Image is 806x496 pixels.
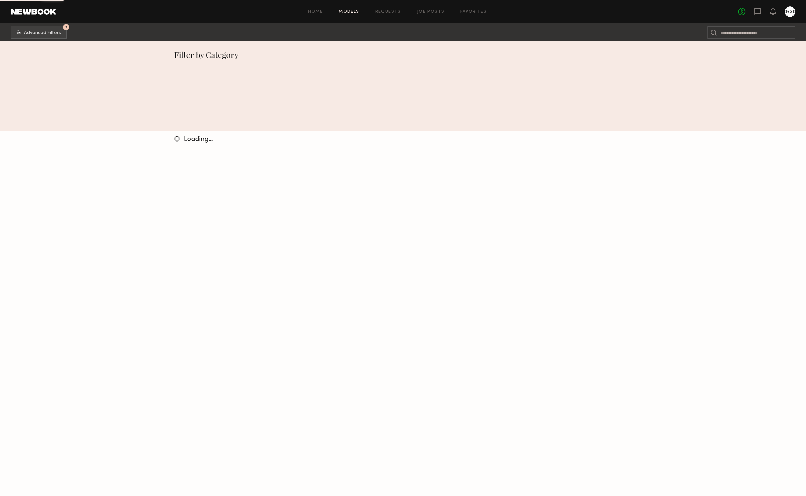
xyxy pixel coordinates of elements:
a: Favorites [460,10,487,14]
div: Filter by Category [174,49,632,60]
span: 3 [65,26,67,29]
span: Loading… [184,136,213,143]
a: Requests [375,10,401,14]
span: Advanced Filters [24,31,61,35]
button: 3Advanced Filters [11,26,67,39]
a: Models [339,10,359,14]
a: Home [308,10,323,14]
a: Job Posts [417,10,445,14]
